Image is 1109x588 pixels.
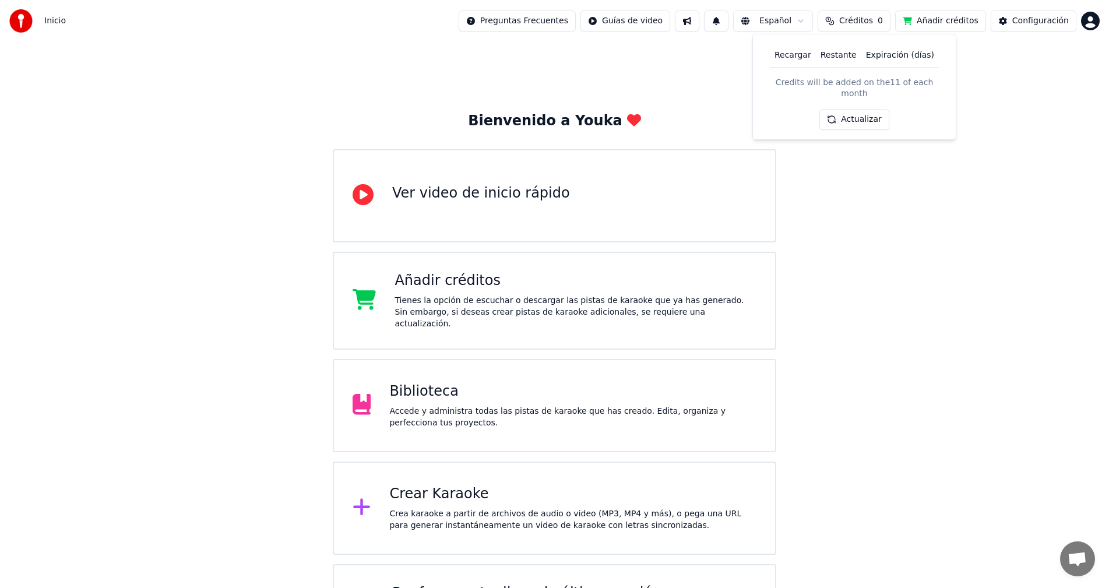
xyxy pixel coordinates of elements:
[816,44,861,67] th: Restante
[395,295,756,330] div: Tienes la opción de escuchar o descargar las pistas de karaoke que ya has generado. Sin embargo, ...
[770,44,816,67] th: Recargar
[44,15,66,27] nav: breadcrumb
[1060,541,1095,576] a: Open chat
[762,77,946,100] div: Credits will be added on the 11 of each month
[839,15,873,27] span: Créditos
[819,109,889,130] button: Actualizar
[389,406,756,429] div: Accede y administra todas las pistas de karaoke que has creado. Edita, organiza y perfecciona tus...
[389,382,756,401] div: Biblioteca
[392,184,570,203] div: Ver video de inicio rápido
[459,10,576,31] button: Preguntas Frecuentes
[44,15,66,27] span: Inicio
[861,44,939,67] th: Expiración (días)
[468,112,641,131] div: Bienvenido a Youka
[1012,15,1069,27] div: Configuración
[389,485,756,504] div: Crear Karaoke
[818,10,890,31] button: Créditos0
[395,272,756,290] div: Añadir créditos
[580,10,670,31] button: Guías de video
[389,508,756,531] div: Crea karaoke a partir de archivos de audio o video (MP3, MP4 y más), o pega una URL para generar ...
[878,15,883,27] span: 0
[991,10,1076,31] button: Configuración
[895,10,986,31] button: Añadir créditos
[9,9,33,33] img: youka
